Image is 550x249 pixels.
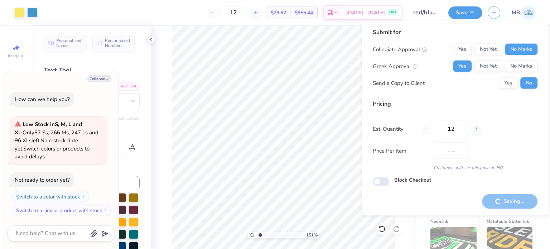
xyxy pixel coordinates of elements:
[453,44,472,55] button: Yes
[389,10,397,15] span: FREE
[373,100,537,108] div: Pricing
[512,9,520,17] span: MB
[81,195,86,199] img: Switch to a color with stock
[105,38,130,48] span: Personalized Numbers
[12,205,112,216] button: Switch to a similar product with stock
[453,61,472,72] button: Yes
[346,9,385,16] span: [DATE] - [DATE]
[271,9,286,16] span: $79.62
[474,61,502,72] button: Not Yet
[408,5,443,20] input: Untitled Design
[12,191,90,202] button: Switch to a color with stock
[499,77,517,89] button: Yes
[306,232,318,238] span: 151 %
[87,75,111,82] button: Collapse
[15,121,82,136] strong: Low Stock in S, M, L and XL :
[44,66,140,75] div: Text Tool
[520,77,537,89] button: No
[373,147,428,155] label: Price Per Item
[373,164,537,171] div: Customers will see this price on HQ.
[394,176,431,184] label: Block Checkout
[474,44,502,55] button: Not Yet
[219,6,247,19] input: – –
[505,61,537,72] button: No Marks
[15,96,70,103] div: How can we help you?
[373,125,415,133] label: Est. Quantity
[15,137,78,152] span: No restock date yet.
[448,6,482,19] button: Save
[487,217,529,225] span: Metallic & Glitter Ink
[111,82,140,91] div: Add Font
[15,121,98,160] span: Only 87 Ss, 266 Ms, 247 Ls and 96 XLs left. Switch colors or products to avoid delays.
[522,6,536,20] img: Marianne Bagtang
[430,217,448,225] span: Neon Ink
[512,6,536,20] a: MB
[373,28,537,37] div: Submit for
[103,208,108,212] img: Switch to a similar product with stock
[373,45,427,53] div: Collegiate Approval
[434,121,468,137] input: – –
[373,62,418,70] div: Greek Approval
[56,38,82,48] span: Personalized Names
[295,9,313,16] span: $955.44
[15,176,70,183] div: Not ready to order yet?
[373,79,425,87] div: Send a Copy to Client
[505,44,537,55] button: No Marks
[8,53,25,59] span: Image AI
